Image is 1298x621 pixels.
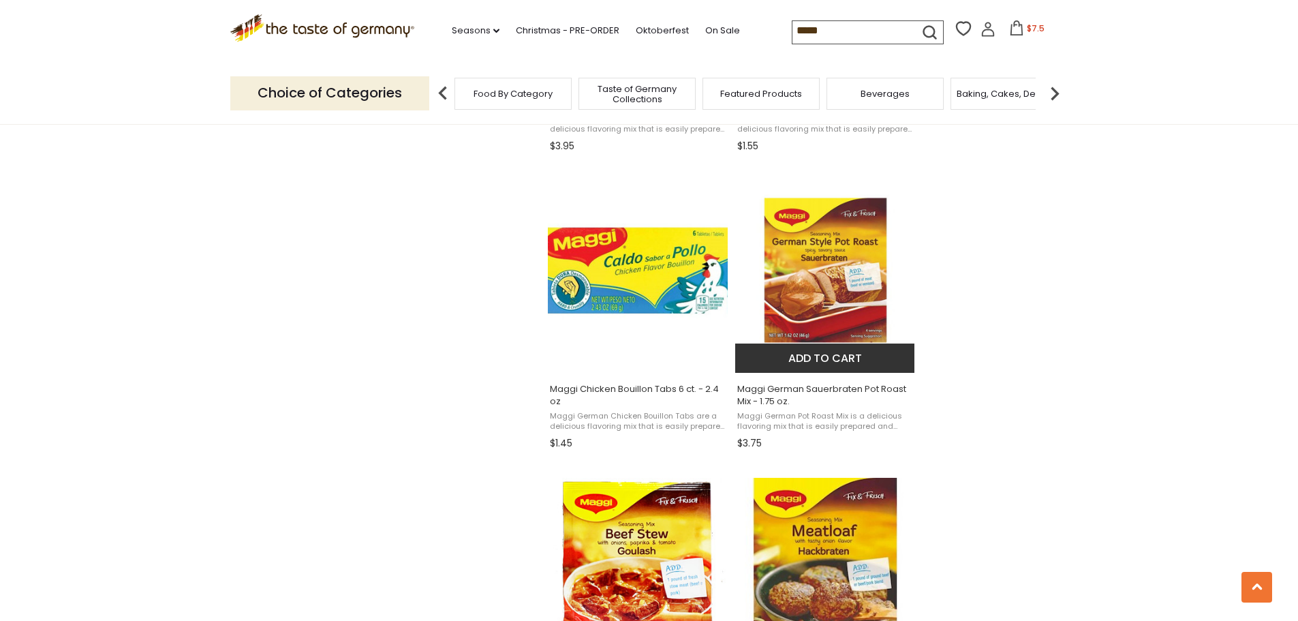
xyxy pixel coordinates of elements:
span: Maggi German Sauerbraten Pot Roast Mix - 1.75 oz. [737,383,914,408]
a: Featured Products [720,89,802,99]
img: previous arrow [429,80,457,107]
p: Choice of Categories [230,76,429,110]
span: $1.45 [550,436,572,451]
span: $3.75 [737,436,762,451]
a: Food By Category [474,89,553,99]
a: Seasons [452,23,499,38]
span: Maggi Chicken Bouillon Tabs 6 ct. - 2.4 oz [550,383,726,408]
img: Maggi Chicken Bouillon Tabs 6 ct. [548,180,728,361]
img: next arrow [1041,80,1068,107]
span: Maggi German Chicken Bouillon Tabs are a delicious flavoring mix that is easily prepared and adde... [550,411,726,432]
span: Maggi German Pot Roast Mix is a delicious flavoring mix that is easily prepared and added to meat... [737,411,914,432]
a: Maggi German Sauerbraten Pot Roast Mix - 1.75 oz. [735,168,916,455]
a: Christmas - PRE-ORDER [516,23,619,38]
a: Oktoberfest [636,23,689,38]
span: $3.95 [550,139,574,153]
span: $7.5 [1027,22,1045,34]
a: Maggi Chicken Bouillon Tabs 6 ct. - 2.4 oz [548,168,728,455]
a: Baking, Cakes, Desserts [957,89,1062,99]
img: Maggi German Sauerbraten Pot Roast Mix [735,180,916,361]
a: Beverages [861,89,910,99]
a: On Sale [705,23,740,38]
button: Add to cart [735,344,914,373]
a: Taste of Germany Collections [583,84,692,104]
button: $7.5 [998,20,1056,41]
span: $1.55 [737,139,758,153]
